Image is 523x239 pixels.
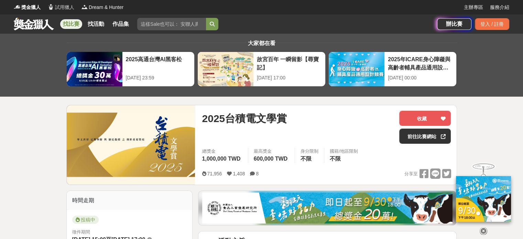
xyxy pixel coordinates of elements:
a: 主辦專區 [464,4,483,11]
div: [DATE] 00:00 [388,74,453,82]
img: Logo [81,3,88,10]
span: 8 [256,171,259,176]
a: 作品集 [110,19,132,29]
a: 找比賽 [60,19,82,29]
img: Logo [14,3,21,10]
div: 故宮百年 一瞬留影【尋寶記】 [257,55,322,71]
div: 身分限制 [301,148,318,155]
img: ff197300-f8ee-455f-a0ae-06a3645bc375.jpg [456,176,511,222]
span: 徵件期間 [72,229,90,235]
span: 1,408 [233,171,245,176]
a: Logo獎金獵人 [14,4,41,11]
button: 收藏 [399,111,451,126]
a: 2025高通台灣AI黑客松[DATE] 23:59 [66,52,195,87]
span: 不限 [330,156,341,162]
span: 試用獵人 [55,4,74,11]
span: 總獎金 [202,148,242,155]
img: Logo [47,3,54,10]
div: [DATE] 23:59 [126,74,191,82]
a: 服務介紹 [490,4,509,11]
span: 大家都在看 [246,40,277,46]
span: 2025台積電文學賞 [202,111,287,126]
img: b0ef2173-5a9d-47ad-b0e3-de335e335c0a.jpg [202,193,453,224]
div: [DATE] 17:00 [257,74,322,82]
a: 前往比賽網站 [399,129,451,144]
div: 2025年ICARE身心障礙與高齡者輔具產品通用設計競賽 [388,55,453,71]
a: 辦比賽 [437,18,471,30]
span: 71,956 [207,171,222,176]
span: 1,000,000 TWD [202,156,240,162]
img: Cover Image [67,105,195,184]
div: 2025高通台灣AI黑客松 [126,55,191,71]
input: 這樣Sale也可以： 安聯人壽創意銷售法募集 [137,18,206,30]
span: 獎金獵人 [21,4,41,11]
span: 分享至 [404,169,417,179]
a: 故宮百年 一瞬留影【尋寶記】[DATE] 17:00 [197,52,326,87]
span: 不限 [301,156,312,162]
div: 國籍/地區限制 [330,148,358,155]
a: Logo試用獵人 [47,4,74,11]
a: 找活動 [85,19,107,29]
div: 登入 / 註冊 [475,18,509,30]
span: Dream & Hunter [89,4,123,11]
div: 時間走期 [67,191,193,210]
span: 投稿中 [72,216,99,224]
a: 2025年ICARE身心障礙與高齡者輔具產品通用設計競賽[DATE] 00:00 [328,52,457,87]
span: 600,000 TWD [254,156,288,162]
a: LogoDream & Hunter [81,4,123,11]
span: 最高獎金 [254,148,290,155]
